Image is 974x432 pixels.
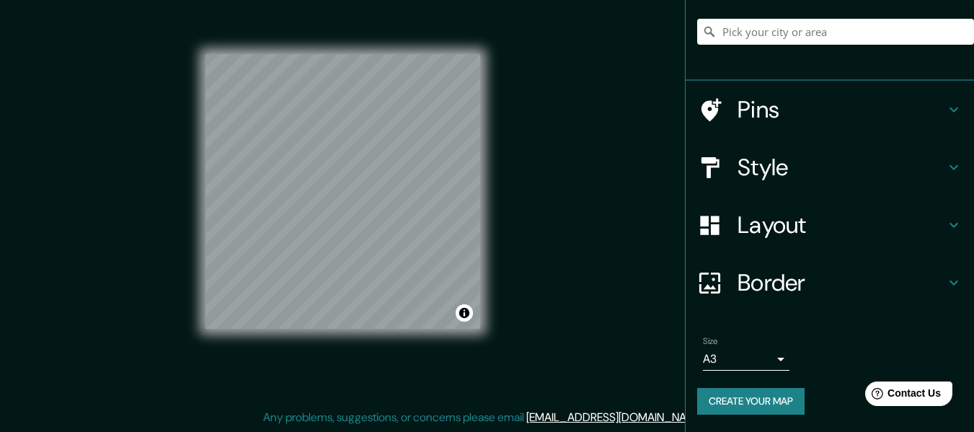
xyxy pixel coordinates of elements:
[703,335,718,348] label: Size
[738,268,945,297] h4: Border
[703,348,789,371] div: A3
[686,254,974,312] div: Border
[846,376,958,416] iframe: Help widget launcher
[738,153,945,182] h4: Style
[686,81,974,138] div: Pins
[205,54,480,329] canvas: Map
[263,409,707,426] p: Any problems, suggestions, or concerns please email .
[686,138,974,196] div: Style
[526,410,704,425] a: [EMAIL_ADDRESS][DOMAIN_NAME]
[697,388,805,415] button: Create your map
[456,304,473,322] button: Toggle attribution
[697,19,974,45] input: Pick your city or area
[738,211,945,239] h4: Layout
[686,196,974,254] div: Layout
[738,95,945,124] h4: Pins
